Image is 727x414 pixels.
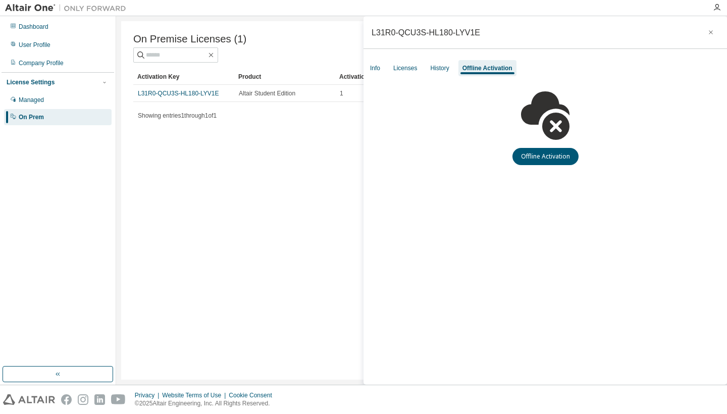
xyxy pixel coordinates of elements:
[512,148,579,165] button: Offline Activation
[19,96,44,104] div: Managed
[239,89,295,97] span: Altair Student Edition
[3,394,55,405] img: altair_logo.svg
[19,113,44,121] div: On Prem
[340,89,343,97] span: 1
[111,394,126,405] img: youtube.svg
[462,64,512,72] div: Offline Activation
[94,394,105,405] img: linkedin.svg
[229,391,278,399] div: Cookie Consent
[19,23,48,31] div: Dashboard
[135,391,162,399] div: Privacy
[19,41,50,49] div: User Profile
[61,394,72,405] img: facebook.svg
[370,64,380,72] div: Info
[7,78,55,86] div: License Settings
[5,3,131,13] img: Altair One
[238,69,331,85] div: Product
[372,28,480,36] div: L31R0-QCU3S-HL180-LYV1E
[133,33,246,45] span: On Premise Licenses (1)
[162,391,229,399] div: Website Terms of Use
[339,69,432,85] div: Activation Allowed
[393,64,417,72] div: Licenses
[78,394,88,405] img: instagram.svg
[138,90,219,97] a: L31R0-QCU3S-HL180-LYV1E
[135,399,278,408] p: © 2025 Altair Engineering, Inc. All Rights Reserved.
[19,59,64,67] div: Company Profile
[430,64,449,72] div: History
[138,112,217,119] span: Showing entries 1 through 1 of 1
[137,69,230,85] div: Activation Key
